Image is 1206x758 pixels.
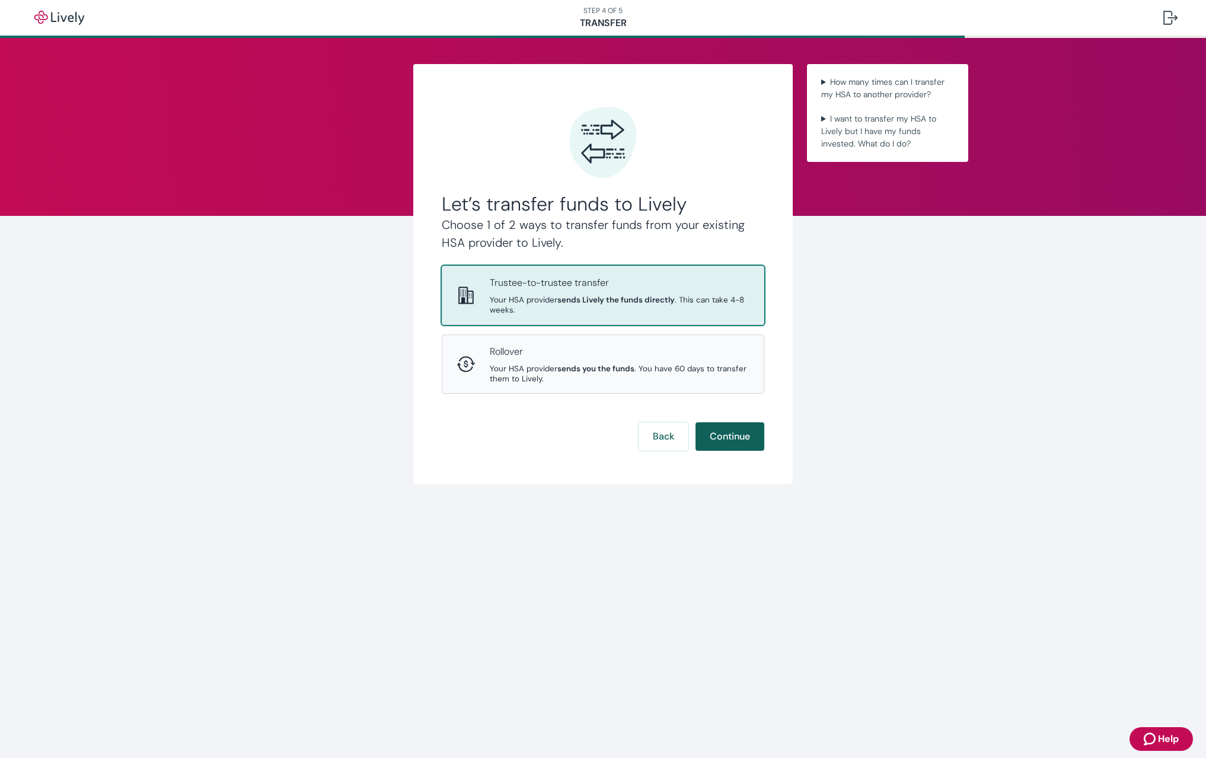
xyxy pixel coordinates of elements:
[490,345,749,359] p: Rollover
[695,422,764,451] button: Continue
[442,266,764,324] button: Trustee-to-trusteeTrustee-to-trustee transferYour HSA providersends Lively the funds directly. Th...
[1154,4,1187,32] button: Log out
[1158,732,1179,746] span: Help
[816,74,959,103] summary: How many times can I transfer my HSA to another provider?
[557,295,675,305] strong: sends Lively the funds directly
[490,276,749,290] p: Trustee-to-trustee transfer
[490,364,749,384] span: Your HSA provider . You have 60 days to transfer them to Lively.
[557,364,634,374] strong: sends you the funds
[1144,732,1158,746] svg: Zendesk support icon
[816,110,959,152] summary: I want to transfer my HSA to Lively but I have my funds invested. What do I do?
[639,422,688,451] button: Back
[490,295,749,315] span: Your HSA provider . This can take 4-8 weeks.
[442,192,764,216] h2: Let’s transfer funds to Lively
[457,355,476,374] svg: Rollover
[442,216,764,251] h4: Choose 1 of 2 ways to transfer funds from your existing HSA provider to Lively.
[442,335,764,393] button: RolloverRolloverYour HSA providersends you the funds. You have 60 days to transfer them to Lively.
[457,286,476,305] svg: Trustee-to-trustee
[26,11,92,25] img: Lively
[1130,727,1193,751] button: Zendesk support iconHelp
